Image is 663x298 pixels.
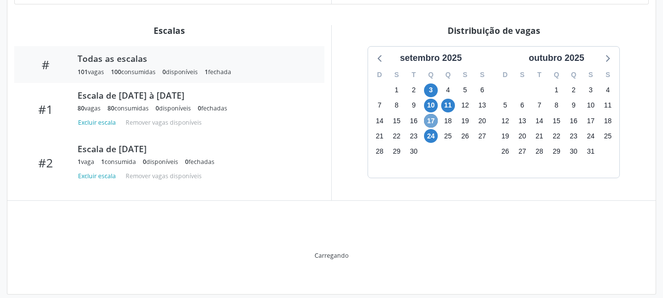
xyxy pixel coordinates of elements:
span: terça-feira, 14 de outubro de 2025 [532,114,546,128]
span: quarta-feira, 10 de setembro de 2025 [424,99,438,112]
div: Escala de [DATE] [78,143,311,154]
div: D [497,67,514,82]
span: domingo, 28 de setembro de 2025 [372,144,386,158]
span: terça-feira, 2 de setembro de 2025 [407,83,421,97]
span: 0 [156,104,159,112]
div: S [456,67,474,82]
span: sexta-feira, 12 de setembro de 2025 [458,99,472,112]
div: #2 [21,156,71,170]
span: domingo, 21 de setembro de 2025 [372,129,386,143]
div: Q [565,67,582,82]
span: quarta-feira, 29 de outubro de 2025 [550,144,563,158]
div: D [371,67,388,82]
div: consumida [101,158,136,166]
span: sábado, 13 de setembro de 2025 [476,99,489,112]
span: 1 [101,158,105,166]
span: quinta-feira, 16 de outubro de 2025 [567,114,581,128]
span: segunda-feira, 6 de outubro de 2025 [515,99,529,112]
span: sábado, 4 de outubro de 2025 [601,83,615,97]
span: sábado, 18 de outubro de 2025 [601,114,615,128]
span: 0 [162,68,166,76]
span: quinta-feira, 23 de outubro de 2025 [567,129,581,143]
div: disponíveis [156,104,191,112]
span: segunda-feira, 22 de setembro de 2025 [390,129,403,143]
span: 0 [143,158,146,166]
span: quinta-feira, 11 de setembro de 2025 [441,99,455,112]
span: terça-feira, 30 de setembro de 2025 [407,144,421,158]
span: segunda-feira, 13 de outubro de 2025 [515,114,529,128]
button: Excluir escala [78,116,120,129]
span: segunda-feira, 29 de setembro de 2025 [390,144,403,158]
div: Q [439,67,456,82]
div: Q [423,67,440,82]
span: sexta-feira, 5 de setembro de 2025 [458,83,472,97]
span: 1 [78,158,81,166]
span: quinta-feira, 18 de setembro de 2025 [441,114,455,128]
span: quinta-feira, 2 de outubro de 2025 [567,83,581,97]
span: sábado, 11 de outubro de 2025 [601,99,615,112]
span: segunda-feira, 8 de setembro de 2025 [390,99,403,112]
div: disponíveis [162,68,198,76]
div: consumidas [111,68,156,76]
span: sexta-feira, 3 de outubro de 2025 [584,83,598,97]
span: domingo, 12 de outubro de 2025 [498,114,512,128]
div: T [531,67,548,82]
span: sexta-feira, 31 de outubro de 2025 [584,144,598,158]
span: quarta-feira, 17 de setembro de 2025 [424,114,438,128]
span: terça-feira, 23 de setembro de 2025 [407,129,421,143]
span: domingo, 19 de outubro de 2025 [498,129,512,143]
span: quarta-feira, 22 de outubro de 2025 [550,129,563,143]
span: 0 [198,104,201,112]
div: vagas [78,68,104,76]
span: terça-feira, 9 de setembro de 2025 [407,99,421,112]
span: sexta-feira, 17 de outubro de 2025 [584,114,598,128]
span: segunda-feira, 20 de outubro de 2025 [515,129,529,143]
div: vagas [78,104,101,112]
div: disponíveis [143,158,178,166]
span: domingo, 7 de setembro de 2025 [372,99,386,112]
div: Escala de [DATE] à [DATE] [78,90,311,101]
span: quinta-feira, 30 de outubro de 2025 [567,144,581,158]
div: S [474,67,491,82]
span: 0 [185,158,188,166]
span: 1 [205,68,208,76]
div: S [388,67,405,82]
span: 80 [78,104,84,112]
div: fechadas [198,104,227,112]
span: 100 [111,68,121,76]
span: terça-feira, 28 de outubro de 2025 [532,144,546,158]
div: S [582,67,599,82]
div: T [405,67,423,82]
span: 101 [78,68,88,76]
div: Distribuição de vagas [339,25,649,36]
span: segunda-feira, 15 de setembro de 2025 [390,114,403,128]
span: quarta-feira, 15 de outubro de 2025 [550,114,563,128]
span: sábado, 20 de setembro de 2025 [476,114,489,128]
div: # [21,57,71,72]
div: consumidas [107,104,149,112]
div: vaga [78,158,94,166]
span: quinta-feira, 25 de setembro de 2025 [441,129,455,143]
div: fechada [205,68,231,76]
div: S [514,67,531,82]
div: fechadas [185,158,214,166]
span: quarta-feira, 24 de setembro de 2025 [424,129,438,143]
span: domingo, 5 de outubro de 2025 [498,99,512,112]
span: sexta-feira, 10 de outubro de 2025 [584,99,598,112]
span: sábado, 25 de outubro de 2025 [601,129,615,143]
span: segunda-feira, 1 de setembro de 2025 [390,83,403,97]
span: sábado, 27 de setembro de 2025 [476,129,489,143]
span: domingo, 26 de outubro de 2025 [498,144,512,158]
span: quinta-feira, 9 de outubro de 2025 [567,99,581,112]
span: sábado, 6 de setembro de 2025 [476,83,489,97]
div: #1 [21,102,71,116]
span: terça-feira, 21 de outubro de 2025 [532,129,546,143]
div: Carregando [315,251,348,260]
div: Q [548,67,565,82]
span: terça-feira, 16 de setembro de 2025 [407,114,421,128]
div: Escalas [14,25,324,36]
span: 80 [107,104,114,112]
button: Excluir escala [78,169,120,183]
div: setembro 2025 [396,52,466,65]
div: Todas as escalas [78,53,311,64]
